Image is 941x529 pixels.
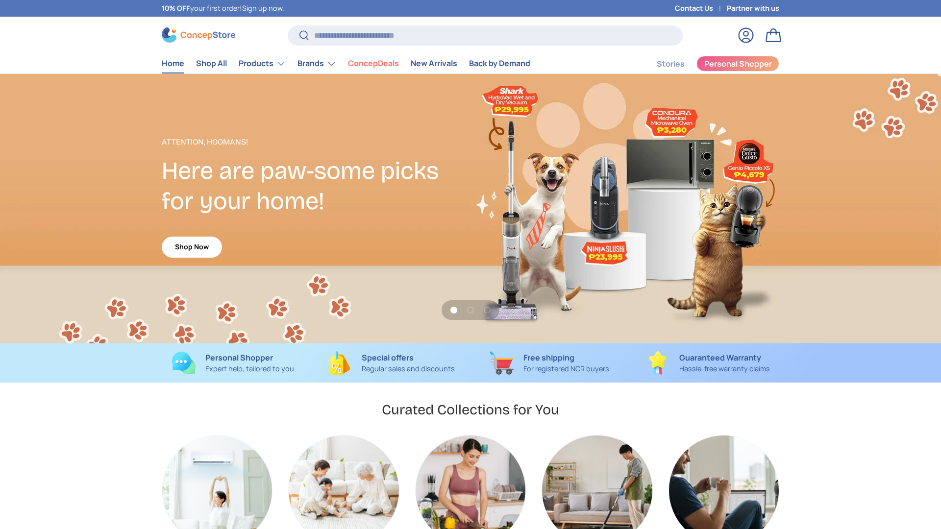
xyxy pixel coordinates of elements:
p: Expert help, tailored to you [205,363,294,374]
a: Sign up now [242,3,282,13]
a: Personal Shopper [696,56,779,72]
a: Personal Shopper Expert help, tailored to you [162,351,304,375]
strong: 10% OFF [162,3,190,13]
strong: Personal Shopper [205,352,273,363]
a: Guaranteed Warranty Hassle-free warranty claims [637,351,779,375]
h2: Curated Collections for You [382,401,559,419]
p: Hassle-free warranty claims [679,363,770,374]
summary: Products [233,54,292,73]
a: Brands [297,54,336,73]
p: For registered NCR buyers [523,363,609,374]
h2: Here are paw-some picks for your home! [162,156,470,216]
strong: Guaranteed Warranty [679,352,761,363]
a: Home [162,54,184,73]
nav: Primary [162,54,530,73]
nav: Secondary [633,54,779,73]
a: Free shipping For registered NCR buyers [478,351,621,375]
a: Contact Us [675,3,727,14]
strong: Free shipping [523,352,574,363]
summary: Brands [292,54,342,73]
p: Regular sales and discounts [362,363,455,374]
a: Partner with us [727,3,779,14]
p: Attention, Hoomans! [162,136,470,148]
a: Stories [657,54,685,73]
strong: Special offers [362,352,414,363]
span: Personal Shopper [704,60,772,68]
a: Products [239,54,286,73]
a: Special offers Regular sales and discounts [320,351,463,375]
a: Back by Demand [469,54,530,73]
a: Shop Now [162,237,222,258]
p: your first order! . [162,3,284,14]
img: ConcepStore [162,27,235,43]
a: ConcepDeals [348,54,399,73]
a: New Arrivals [411,54,457,73]
a: Shop All [196,54,227,73]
